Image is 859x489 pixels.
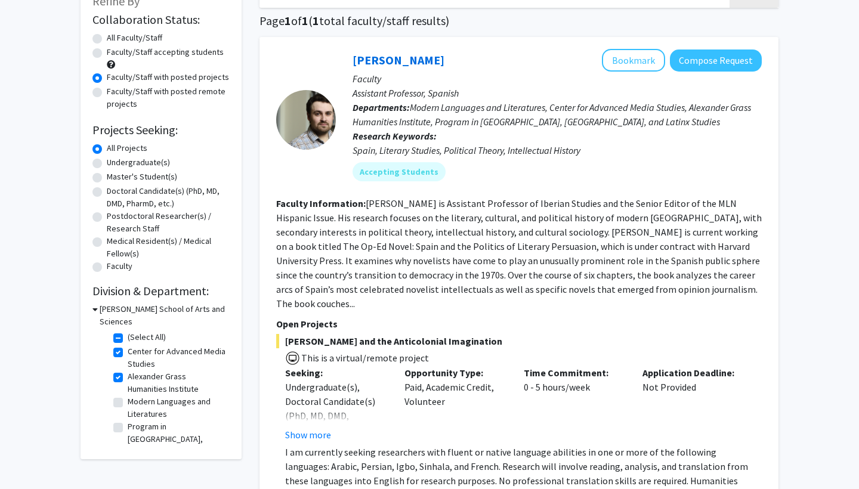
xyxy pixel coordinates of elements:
[276,317,762,331] p: Open Projects
[107,260,132,273] label: Faculty
[634,366,753,442] div: Not Provided
[128,395,227,420] label: Modern Languages and Literatures
[128,420,227,471] label: Program in [GEOGRAPHIC_DATA], [GEOGRAPHIC_DATA], and Latinx Studies
[353,52,444,67] a: [PERSON_NAME]
[353,162,446,181] mat-chip: Accepting Students
[276,334,762,348] span: [PERSON_NAME] and the Anticolonial Imagination
[92,284,230,298] h2: Division & Department:
[100,303,230,328] h3: [PERSON_NAME] School of Arts and Sciences
[302,13,308,28] span: 1
[313,13,319,28] span: 1
[128,331,166,343] label: (Select All)
[107,210,230,235] label: Postdoctoral Researcher(s) / Research Staff
[92,13,230,27] h2: Collaboration Status:
[107,185,230,210] label: Doctoral Candidate(s) (PhD, MD, DMD, PharmD, etc.)
[285,428,331,442] button: Show more
[353,72,762,86] p: Faculty
[107,235,230,260] label: Medical Resident(s) / Medical Fellow(s)
[276,197,366,209] b: Faculty Information:
[107,46,224,58] label: Faculty/Staff accepting students
[128,345,227,370] label: Center for Advanced Media Studies
[353,143,762,157] div: Spain, Literary Studies, Political Theory, Intellectual History
[128,370,227,395] label: Alexander Grass Humanities Institute
[285,380,387,437] div: Undergraduate(s), Doctoral Candidate(s) (PhD, MD, DMD, PharmD, etc.)
[107,171,177,183] label: Master's Student(s)
[353,86,762,100] p: Assistant Professor, Spanish
[92,123,230,137] h2: Projects Seeking:
[259,14,778,28] h1: Page of ( total faculty/staff results)
[524,366,625,380] p: Time Commitment:
[353,101,410,113] b: Departments:
[107,142,147,154] label: All Projects
[285,366,387,380] p: Seeking:
[353,101,751,128] span: Modern Languages and Literatures, Center for Advanced Media Studies, Alexander Grass Humanities I...
[670,49,762,72] button: Compose Request to Becquer Seguin
[602,49,665,72] button: Add Becquer Seguin to Bookmarks
[276,197,762,310] fg-read-more: [PERSON_NAME] is Assistant Professor of Iberian Studies and the Senior Editor of the MLN Hispanic...
[642,366,744,380] p: Application Deadline:
[107,156,170,169] label: Undergraduate(s)
[353,130,437,142] b: Research Keywords:
[404,366,506,380] p: Opportunity Type:
[300,352,429,364] span: This is a virtual/remote project
[107,85,230,110] label: Faculty/Staff with posted remote projects
[9,435,51,480] iframe: Chat
[515,366,634,442] div: 0 - 5 hours/week
[395,366,515,442] div: Paid, Academic Credit, Volunteer
[107,32,162,44] label: All Faculty/Staff
[285,13,291,28] span: 1
[107,71,229,83] label: Faculty/Staff with posted projects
